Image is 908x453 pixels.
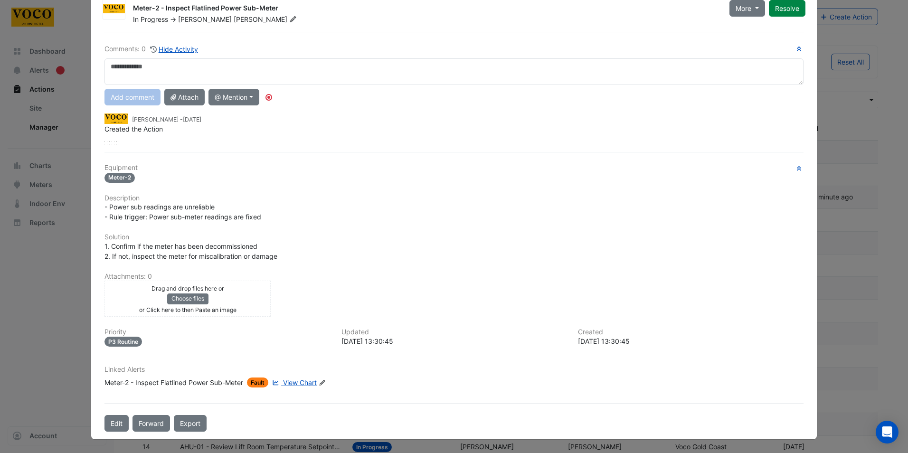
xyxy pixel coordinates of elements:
[164,89,205,105] button: Attach
[341,328,567,336] h6: Updated
[104,415,129,432] button: Edit
[104,242,277,260] span: 1. Confirm if the meter has been decommissioned 2. If not, inspect the meter for miscalibration o...
[104,164,804,172] h6: Equipment
[104,328,330,336] h6: Priority
[247,377,268,387] span: Fault
[104,194,804,202] h6: Description
[104,173,135,183] span: Meter-2
[103,4,125,13] img: Voco Gold Coast
[133,3,718,15] div: Meter-2 - Inspect Flatlined Power Sub-Meter
[104,233,804,241] h6: Solution
[104,44,199,55] div: Comments: 0
[283,378,317,387] span: View Chart
[876,421,899,444] div: Open Intercom Messenger
[178,15,232,23] span: [PERSON_NAME]
[104,273,804,281] h6: Attachments: 0
[132,415,170,432] button: Forward
[234,15,298,24] span: [PERSON_NAME]
[104,337,142,347] div: P3 Routine
[736,3,751,13] span: More
[578,336,804,346] div: [DATE] 13:30:45
[174,415,207,432] a: Export
[104,113,128,124] img: Voco Gold Coast
[319,379,326,387] fa-icon: Edit Linked Alerts
[265,93,273,102] div: Tooltip anchor
[341,336,567,346] div: [DATE] 13:30:45
[183,116,201,123] span: 2025-08-11 13:30:45
[133,15,168,23] span: In Progress
[139,306,236,313] small: or Click here to then Paste an image
[208,89,259,105] button: @ Mention
[104,125,163,133] span: Created the Action
[170,15,176,23] span: ->
[104,203,261,221] span: - Power sub readings are unreliable - Rule trigger: Power sub-meter readings are fixed
[104,366,804,374] h6: Linked Alerts
[167,293,208,304] button: Choose files
[150,44,199,55] button: Hide Activity
[104,377,243,387] div: Meter-2 - Inspect Flatlined Power Sub-Meter
[270,377,317,387] a: View Chart
[132,115,201,124] small: [PERSON_NAME] -
[578,328,804,336] h6: Created
[151,285,224,292] small: Drag and drop files here or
